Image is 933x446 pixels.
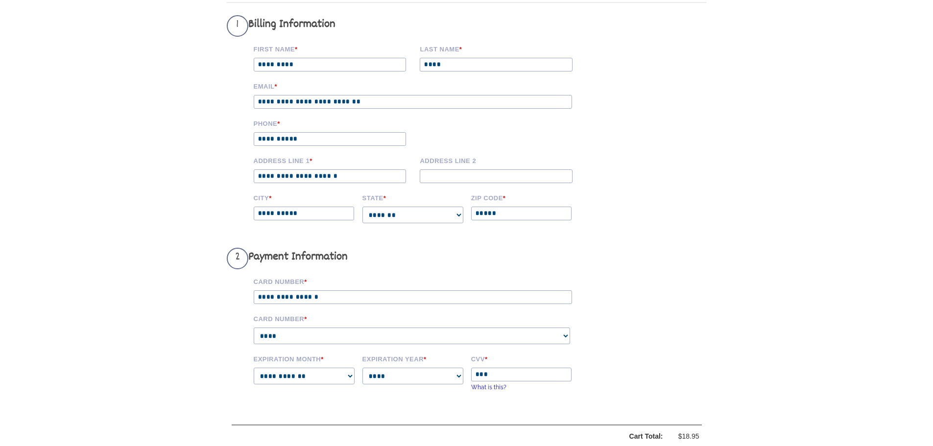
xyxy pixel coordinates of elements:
[471,354,573,363] label: CVV
[227,248,587,269] h3: Payment Information
[420,44,579,53] label: Last name
[471,384,506,391] a: What is this?
[471,193,573,202] label: Zip code
[227,15,248,37] span: 1
[254,314,587,323] label: Card Number
[254,193,356,202] label: City
[254,354,356,363] label: Expiration Month
[254,277,587,285] label: Card Number
[362,354,464,363] label: Expiration Year
[254,44,413,53] label: First Name
[257,430,663,443] div: Cart Total:
[254,156,413,164] label: Address Line 1
[227,248,248,269] span: 2
[362,193,464,202] label: State
[254,118,413,127] label: Phone
[420,156,579,164] label: Address Line 2
[227,15,587,37] h3: Billing Information
[254,81,587,90] label: Email
[670,430,699,443] div: $18.95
